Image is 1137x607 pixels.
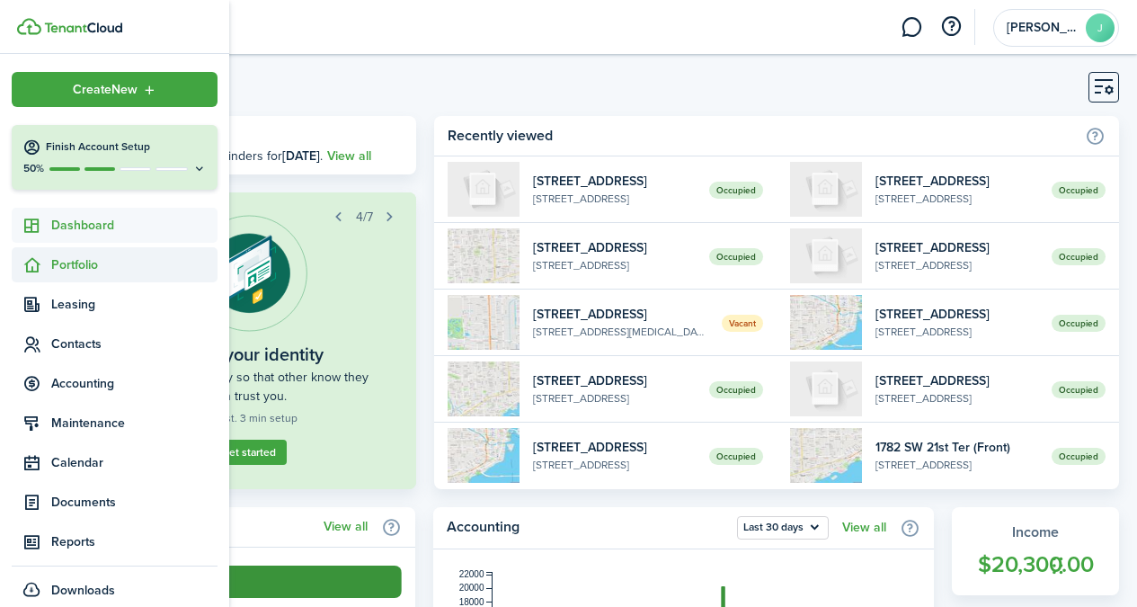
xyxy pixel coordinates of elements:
[44,22,122,33] img: TenantCloud
[448,428,520,483] img: 1
[378,204,403,229] button: Next step
[533,324,708,340] widget-list-item-description: [STREET_ADDRESS][MEDICAL_DATA]
[709,448,763,465] span: Occupied
[1052,315,1106,332] span: Occupied
[17,18,41,35] img: TenantCloud
[952,507,1119,595] a: Income$20,300.00
[533,238,696,257] widget-list-item-title: [STREET_ADDRESS]
[22,161,45,176] p: 50%
[533,172,696,191] widget-list-item-title: [STREET_ADDRESS]
[174,341,324,368] widget-step-title: Verify your identity
[533,305,708,324] widget-list-item-title: [STREET_ADDRESS]
[447,516,729,540] home-widget-title: Accounting
[1052,182,1106,199] span: Occupied
[790,295,862,350] img: 1
[121,368,376,406] widget-step-description: Verify your identity so that other know they can trust you.
[936,12,966,42] button: Open resource center
[51,255,218,274] span: Portfolio
[448,125,1076,147] home-widget-title: Recently viewed
[51,493,218,512] span: Documents
[533,457,696,473] widget-list-item-description: [STREET_ADDRESS]
[51,581,115,600] span: Downloads
[448,295,520,350] img: 1
[970,548,1101,582] widget-stats-count: $20,300.00
[875,324,1038,340] widget-list-item-description: [STREET_ADDRESS]
[790,362,862,416] img: 1
[533,257,696,273] widget-list-item-description: [STREET_ADDRESS]
[709,182,763,199] span: Occupied
[875,457,1038,473] widget-list-item-description: [STREET_ADDRESS]
[210,440,287,465] button: Get started
[448,228,520,283] img: 1
[73,84,138,96] span: Create New
[875,191,1038,207] widget-list-item-description: [STREET_ADDRESS]
[1088,72,1119,103] button: Customise
[200,410,298,426] widget-step-time: Est. 3 min setup
[12,208,218,243] a: Dashboard
[458,597,484,607] tspan: 18000
[448,362,520,416] img: 1
[790,228,862,283] img: 1
[1047,521,1137,607] iframe: Chat Widget
[282,147,320,165] b: [DATE]
[51,295,218,314] span: Leasing
[875,305,1038,324] widget-list-item-title: [STREET_ADDRESS]
[875,371,1038,390] widget-list-item-title: [STREET_ADDRESS]
[894,4,928,50] a: Messaging
[51,335,218,353] span: Contacts
[1052,248,1106,265] span: Occupied
[191,215,307,332] img: Verification
[327,147,371,165] a: View all
[51,374,218,393] span: Accounting
[533,438,696,457] widget-list-item-title: [STREET_ADDRESS]
[533,191,696,207] widget-list-item-description: [STREET_ADDRESS]
[790,162,862,217] img: 4
[356,208,373,227] span: 4/7
[130,125,403,147] h3: [DATE], [DATE]
[790,428,862,483] img: 1
[1086,13,1115,42] avatar-text: J
[842,521,886,535] a: View all
[875,390,1038,406] widget-list-item-description: [STREET_ADDRESS]
[875,438,1038,457] widget-list-item-title: 1782 SW 21st Ter (Front)
[875,172,1038,191] widget-list-item-title: [STREET_ADDRESS]
[46,139,207,155] h4: Finish Account Setup
[709,381,763,398] span: Occupied
[1053,539,1063,593] div: Drag
[458,569,484,579] tspan: 22000
[51,414,218,433] span: Maintenance
[970,522,1101,543] widget-stats-title: Income
[326,204,351,229] button: Prev step
[12,72,218,107] button: Open menu
[324,520,368,534] a: View all
[51,216,218,235] span: Dashboard
[1052,448,1106,465] span: Occupied
[737,516,829,540] button: Open menu
[51,453,218,472] span: Calendar
[875,238,1038,257] widget-list-item-title: [STREET_ADDRESS]
[448,162,520,217] img: 3
[51,532,218,551] span: Reports
[458,583,484,593] tspan: 20000
[533,390,696,406] widget-list-item-description: [STREET_ADDRESS]
[875,257,1038,273] widget-list-item-description: [STREET_ADDRESS]
[709,248,763,265] span: Occupied
[12,125,218,190] button: Finish Account Setup50%
[737,516,829,540] button: Last 30 days
[1052,381,1106,398] span: Occupied
[722,315,763,332] span: Vacant
[533,371,696,390] widget-list-item-title: [STREET_ADDRESS]
[12,524,218,559] a: Reports
[1007,22,1079,34] span: Jonathan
